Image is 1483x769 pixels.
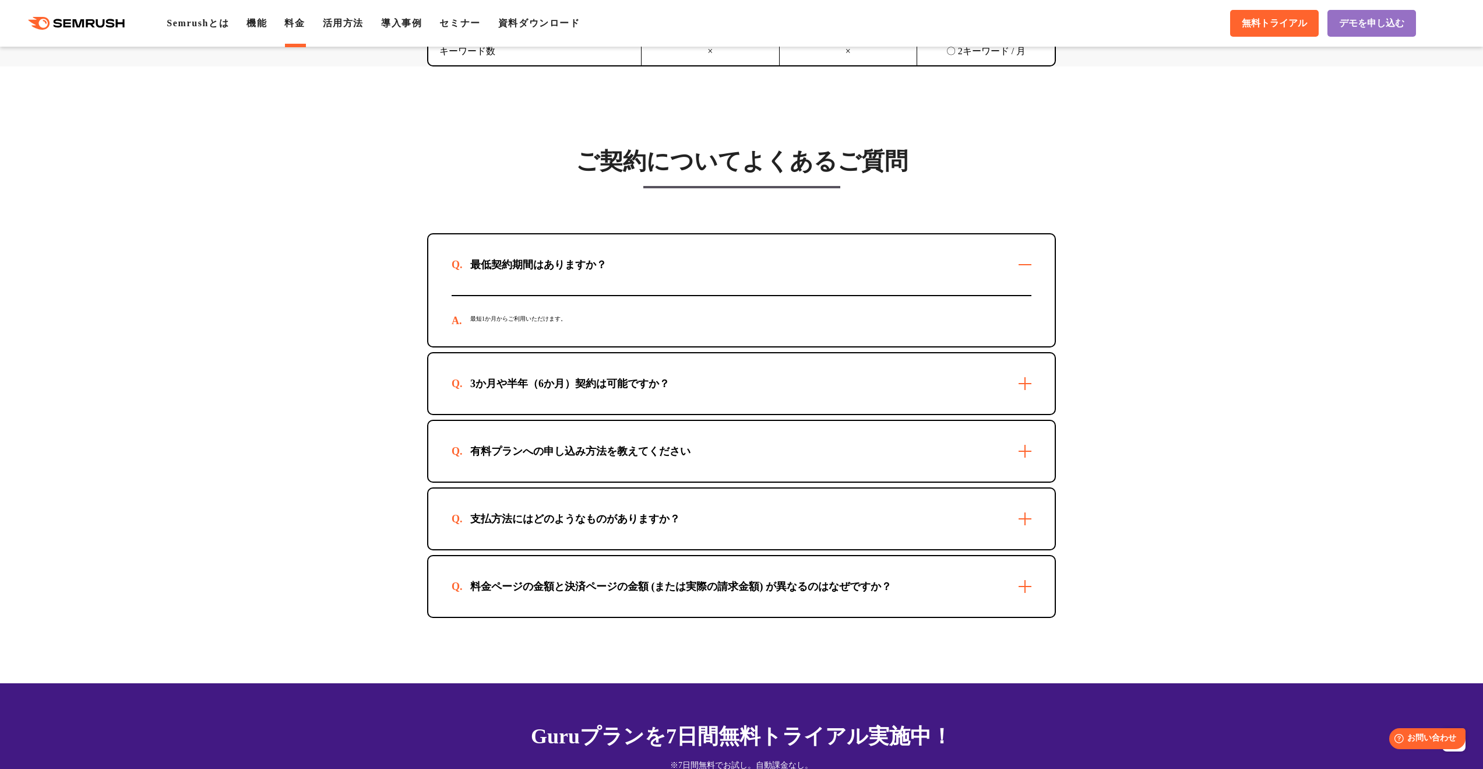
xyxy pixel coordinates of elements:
[246,18,267,28] a: 機能
[323,18,364,28] a: 活用方法
[167,18,229,28] a: Semrushとは
[452,580,910,594] div: 料金ページの金額と決済ページの金額 (または実際の請求金額) が異なるのはなぜですか？
[1339,17,1404,30] span: デモを申し込む
[452,377,688,391] div: 3か月や半年（6か月）契約は可能ですか？
[381,18,422,28] a: 導入事例
[428,37,642,66] td: キーワード数
[427,147,1056,176] h3: ご契約についてよくあるご質問
[1327,10,1416,37] a: デモを申し込む
[917,37,1055,66] td: 〇 2キーワード / 月
[452,512,699,526] div: 支払方法にはどのようなものがありますか？
[452,258,625,272] div: 最低契約期間はありますか？
[452,296,1031,346] div: 最短1か月からご利用いただけます。
[642,37,780,66] td: ×
[427,721,1056,752] div: Guruプランを7日間
[1379,724,1470,756] iframe: Help widget launcher
[779,37,917,66] td: ×
[1230,10,1319,37] a: 無料トライアル
[718,725,952,748] span: 無料トライアル実施中！
[1242,17,1307,30] span: 無料トライアル
[452,444,709,458] div: 有料プランへの申し込み方法を教えてください
[498,18,580,28] a: 資料ダウンロード
[439,18,480,28] a: セミナー
[284,18,305,28] a: 料金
